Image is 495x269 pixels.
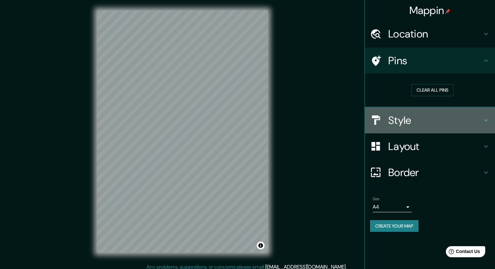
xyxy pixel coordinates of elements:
div: Layout [365,133,495,159]
button: Create your map [370,220,419,232]
div: Border [365,159,495,186]
h4: Border [388,166,482,179]
h4: Pins [388,54,482,67]
iframe: Help widget launcher [437,244,488,262]
button: Toggle attribution [257,242,265,249]
div: A4 [373,202,412,212]
canvas: Map [97,10,268,253]
h4: Layout [388,140,482,153]
h4: Mappin [409,4,451,17]
div: Style [365,107,495,133]
button: Clear all pins [411,84,454,96]
label: Size [373,196,379,202]
div: Pins [365,48,495,74]
div: Location [365,21,495,47]
h4: Location [388,27,482,40]
h4: Style [388,114,482,127]
img: pin-icon.png [445,9,450,14]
